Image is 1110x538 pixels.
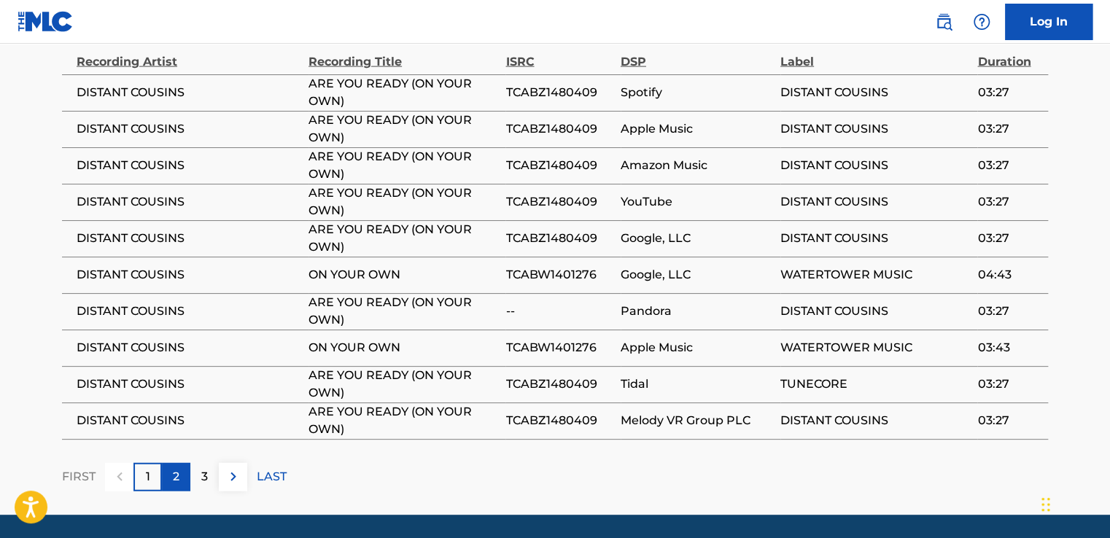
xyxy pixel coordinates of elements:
[308,221,498,256] span: ARE YOU READY (ON YOUR OWN)
[621,339,773,356] span: Apple Music
[308,266,498,284] span: ON YOUR OWN
[505,38,613,71] div: ISRC
[780,412,970,429] span: DISTANT COUSINS
[621,157,773,174] span: Amazon Music
[308,112,498,147] span: ARE YOU READY (ON YOUR OWN)
[77,412,301,429] span: DISTANT COUSINS
[77,230,301,247] span: DISTANT COUSINS
[77,193,301,211] span: DISTANT COUSINS
[780,266,970,284] span: WATERTOWER MUSIC
[62,468,96,486] p: FIRST
[505,375,613,393] span: TCABZ1480409
[173,468,179,486] p: 2
[780,84,970,101] span: DISTANT COUSINS
[780,375,970,393] span: TUNECORE
[308,75,498,110] span: ARE YOU READY (ON YOUR OWN)
[780,157,970,174] span: DISTANT COUSINS
[977,193,1041,211] span: 03:27
[308,339,498,356] span: ON YOUR OWN
[77,84,301,101] span: DISTANT COUSINS
[77,375,301,393] span: DISTANT COUSINS
[505,230,613,247] span: TCABZ1480409
[308,148,498,183] span: ARE YOU READY (ON YOUR OWN)
[621,375,773,393] span: Tidal
[977,375,1041,393] span: 03:27
[505,339,613,356] span: TCABW1401276
[308,38,498,71] div: Recording Title
[780,193,970,211] span: DISTANT COUSINS
[780,120,970,138] span: DISTANT COUSINS
[505,412,613,429] span: TCABZ1480409
[1037,468,1110,538] iframe: Chat Widget
[621,303,773,320] span: Pandora
[505,193,613,211] span: TCABZ1480409
[780,303,970,320] span: DISTANT COUSINS
[977,84,1041,101] span: 03:27
[935,13,952,31] img: search
[621,38,773,71] div: DSP
[780,339,970,356] span: WATERTOWER MUSIC
[621,120,773,138] span: Apple Music
[967,7,996,36] div: Help
[621,84,773,101] span: Spotify
[977,412,1041,429] span: 03:27
[505,120,613,138] span: TCABZ1480409
[977,230,1041,247] span: 03:27
[977,38,1041,71] div: Duration
[929,7,958,36] a: Public Search
[973,13,990,31] img: help
[1041,483,1050,526] div: Drag
[780,230,970,247] span: DISTANT COUSINS
[977,266,1041,284] span: 04:43
[621,412,773,429] span: Melody VR Group PLC
[308,367,498,402] span: ARE YOU READY (ON YOUR OWN)
[977,157,1041,174] span: 03:27
[18,11,74,32] img: MLC Logo
[257,468,287,486] p: LAST
[621,230,773,247] span: Google, LLC
[77,303,301,320] span: DISTANT COUSINS
[146,468,150,486] p: 1
[77,38,301,71] div: Recording Artist
[505,84,613,101] span: TCABZ1480409
[780,38,970,71] div: Label
[621,266,773,284] span: Google, LLC
[77,157,301,174] span: DISTANT COUSINS
[77,120,301,138] span: DISTANT COUSINS
[505,157,613,174] span: TCABZ1480409
[505,303,613,320] span: --
[308,403,498,438] span: ARE YOU READY (ON YOUR OWN)
[308,294,498,329] span: ARE YOU READY (ON YOUR OWN)
[505,266,613,284] span: TCABW1401276
[201,468,208,486] p: 3
[225,468,242,486] img: right
[77,266,301,284] span: DISTANT COUSINS
[308,184,498,219] span: ARE YOU READY (ON YOUR OWN)
[621,193,773,211] span: YouTube
[1005,4,1092,40] a: Log In
[977,120,1041,138] span: 03:27
[77,339,301,356] span: DISTANT COUSINS
[977,303,1041,320] span: 03:27
[977,339,1041,356] span: 03:43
